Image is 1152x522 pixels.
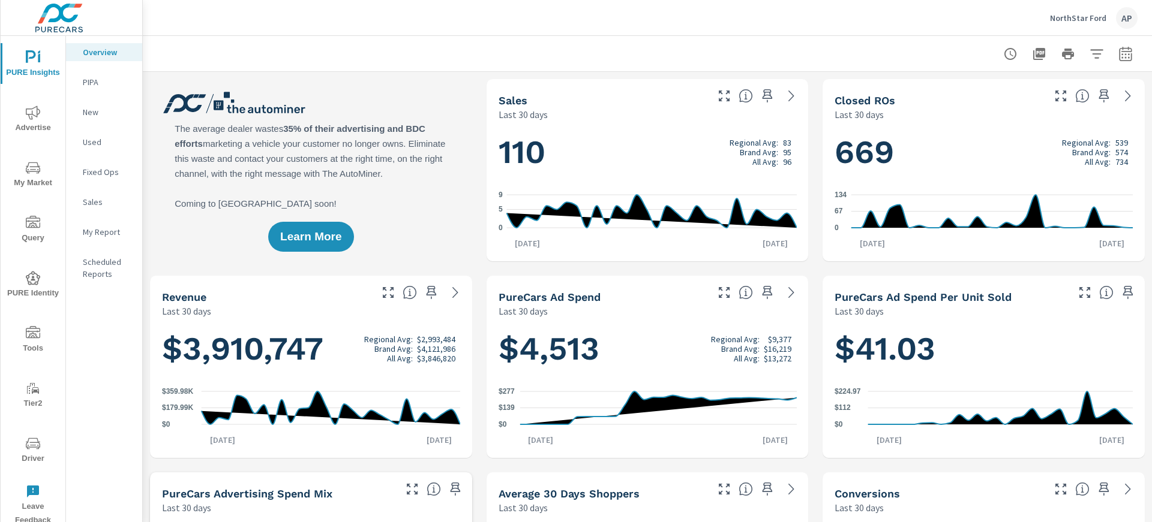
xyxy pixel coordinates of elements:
div: AP [1116,7,1138,29]
text: 0 [499,224,503,232]
a: See more details in report [782,283,801,302]
p: 539 [1115,138,1128,147]
button: "Export Report to PDF" [1027,42,1051,66]
button: Make Fullscreen [403,479,422,499]
p: Fixed Ops [83,166,133,178]
p: $16,219 [764,344,791,354]
p: [DATE] [418,434,460,446]
h5: Conversions [835,487,900,500]
span: PURE Identity [4,271,62,300]
p: Last 30 days [162,304,211,318]
button: Make Fullscreen [1075,283,1094,302]
div: Scheduled Reports [66,253,142,283]
button: Make Fullscreen [1051,86,1070,105]
text: 9 [499,191,503,199]
div: My Report [66,223,142,241]
span: Number of vehicles sold by the dealership over the selected date range. [Source: This data is sou... [739,89,753,103]
text: 5 [499,205,503,213]
p: Brand Avg: [374,344,413,354]
p: Last 30 days [499,107,548,122]
p: [DATE] [202,434,244,446]
text: $359.98K [162,387,193,396]
div: Used [66,133,142,151]
span: Save this to your personalized report [758,283,777,302]
p: Regional Avg: [1062,138,1111,147]
div: Overview [66,43,142,61]
h5: Closed ROs [835,94,895,107]
text: $112 [835,404,851,412]
p: Sales [83,196,133,208]
h1: $4,513 [499,328,797,369]
p: [DATE] [1091,237,1133,249]
p: Last 30 days [835,500,884,515]
p: [DATE] [520,434,562,446]
span: PURE Insights [4,50,62,80]
span: Number of Repair Orders Closed by the selected dealership group over the selected time range. [So... [1075,89,1090,103]
p: $9,377 [768,334,791,344]
a: See more details in report [1118,86,1138,105]
text: $277 [499,387,515,396]
p: NorthStar Ford [1050,13,1106,23]
button: Learn More [268,222,353,252]
p: [DATE] [754,434,796,446]
span: Tier2 [4,381,62,411]
text: $0 [499,420,507,429]
p: Last 30 days [499,304,548,318]
p: All Avg: [752,157,778,167]
span: The number of dealer-specified goals completed by a visitor. [Source: This data is provided by th... [1075,482,1090,496]
p: Last 30 days [835,304,884,318]
a: See more details in report [1118,479,1138,499]
a: See more details in report [446,283,465,302]
p: 95 [783,147,791,157]
span: Save this to your personalized report [1094,86,1114,105]
span: Save this to your personalized report [446,479,465,499]
button: Apply Filters [1085,42,1109,66]
div: Fixed Ops [66,163,142,181]
h1: 669 [835,132,1133,173]
p: [DATE] [868,434,910,446]
p: 734 [1115,157,1128,167]
a: See more details in report [782,86,801,105]
text: 67 [835,207,843,216]
p: New [83,106,133,118]
span: Learn More [280,231,341,242]
button: Make Fullscreen [1051,479,1070,499]
span: Save this to your personalized report [1118,283,1138,302]
p: Regional Avg: [711,334,760,344]
p: Last 30 days [499,500,548,515]
span: A rolling 30 day total of daily Shoppers on the dealership website, averaged over the selected da... [739,482,753,496]
p: [DATE] [851,237,893,249]
text: $179.99K [162,404,193,412]
h5: Average 30 Days Shoppers [499,487,640,500]
h5: Sales [499,94,527,107]
p: All Avg: [1085,157,1111,167]
p: [DATE] [754,237,796,249]
div: Sales [66,193,142,211]
text: $224.97 [835,387,861,396]
p: All Avg: [387,354,413,363]
span: Advertise [4,105,62,135]
p: Brand Avg: [1072,147,1111,157]
p: Brand Avg: [740,147,778,157]
span: Total sales revenue over the selected date range. [Source: This data is sourced from the dealer’s... [403,285,417,300]
text: 0 [835,224,839,232]
p: Last 30 days [162,500,211,515]
span: Save this to your personalized report [1094,479,1114,499]
text: $0 [835,420,843,429]
h1: $3,910,747 [162,328,460,369]
p: Regional Avg: [730,138,778,147]
span: Save this to your personalized report [758,86,777,105]
p: Last 30 days [835,107,884,122]
h5: PureCars Ad Spend [499,291,601,303]
p: 574 [1115,147,1128,157]
p: [DATE] [506,237,548,249]
h5: Revenue [162,291,206,303]
h1: $41.03 [835,328,1133,369]
p: Overview [83,46,133,58]
span: Total cost of media for all PureCars channels for the selected dealership group over the selected... [739,285,753,300]
span: Driver [4,436,62,466]
p: All Avg: [734,354,760,363]
p: Brand Avg: [721,344,760,354]
p: Regional Avg: [364,334,413,344]
p: $4,121,986 [417,344,455,354]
